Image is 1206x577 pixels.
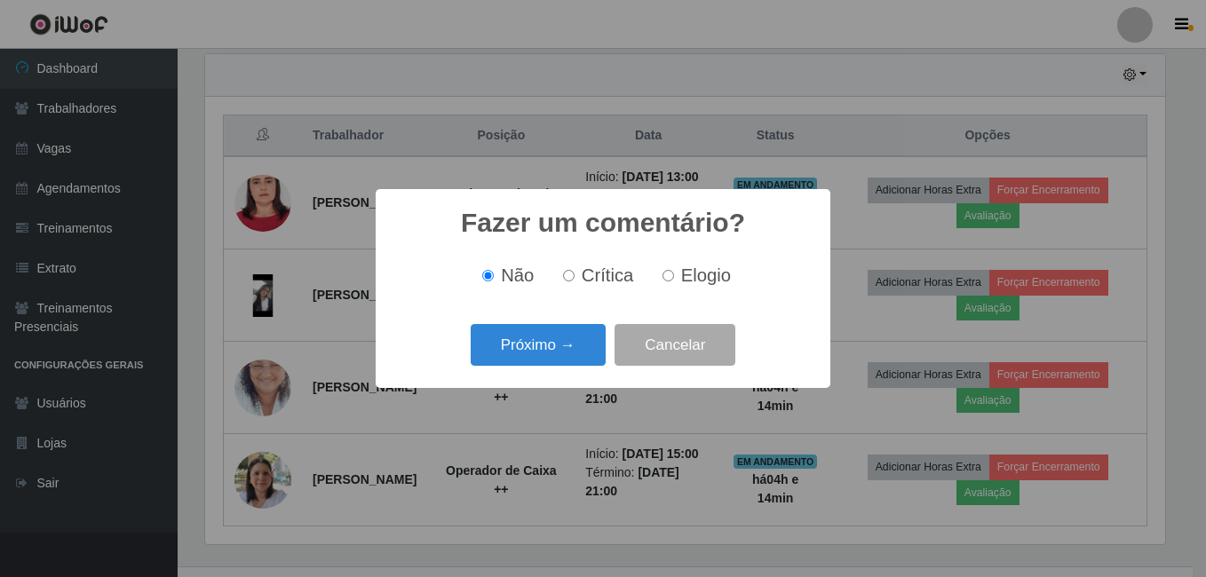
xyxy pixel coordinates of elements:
input: Crítica [563,270,575,281]
input: Elogio [663,270,674,281]
span: Crítica [582,265,634,285]
input: Não [482,270,494,281]
span: Elogio [681,265,731,285]
h2: Fazer um comentário? [461,207,745,239]
button: Próximo → [471,324,606,366]
span: Não [501,265,534,285]
button: Cancelar [615,324,735,366]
